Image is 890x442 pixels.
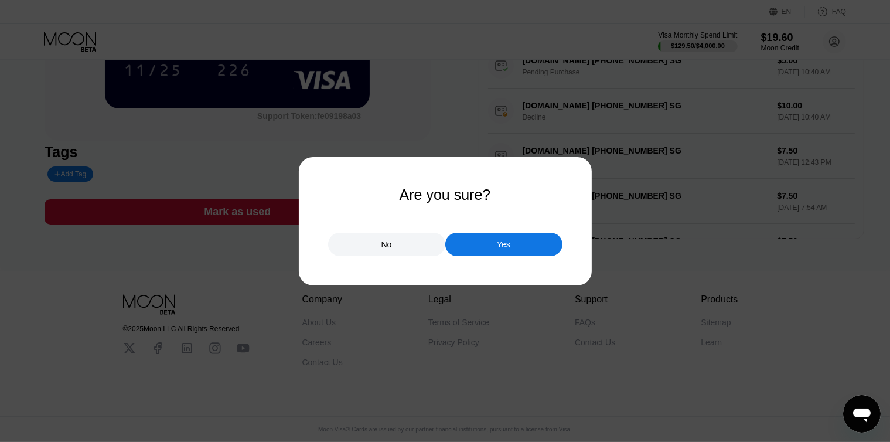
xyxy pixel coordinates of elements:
div: Yes [497,239,510,250]
div: No [328,233,445,256]
iframe: Button to launch messaging window [843,395,881,433]
div: Are you sure? [400,186,491,203]
div: Yes [445,233,562,256]
div: No [381,239,392,250]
